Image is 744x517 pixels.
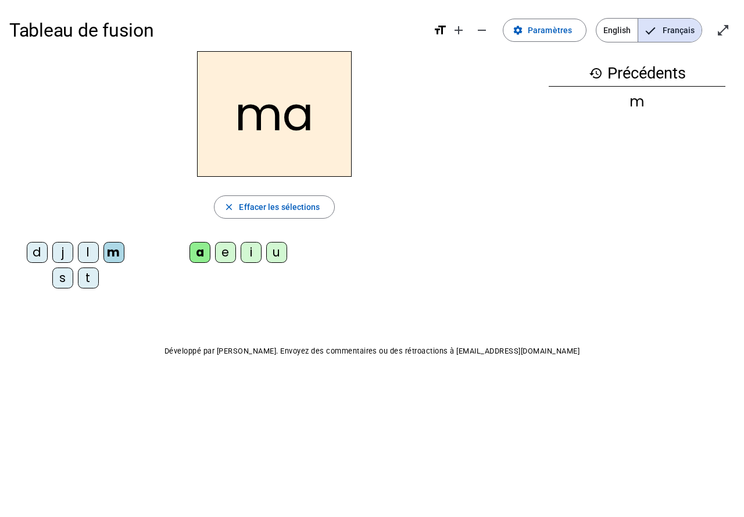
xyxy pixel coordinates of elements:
[52,268,73,288] div: s
[452,23,466,37] mat-icon: add
[549,60,725,87] h3: Précédents
[214,195,334,219] button: Effacer les sélections
[503,19,586,42] button: Paramètres
[266,242,287,263] div: u
[716,23,730,37] mat-icon: open_in_full
[78,242,99,263] div: l
[475,23,489,37] mat-icon: remove
[549,95,725,109] div: m
[9,344,735,358] p: Développé par [PERSON_NAME]. Envoyez des commentaires ou des rétroactions à [EMAIL_ADDRESS][DOMAI...
[711,19,735,42] button: Entrer en plein écran
[78,268,99,288] div: t
[241,242,262,263] div: i
[27,242,48,263] div: d
[189,242,210,263] div: a
[589,66,603,80] mat-icon: history
[433,23,447,37] mat-icon: format_size
[596,19,638,42] span: English
[215,242,236,263] div: e
[52,242,73,263] div: j
[9,12,424,49] h1: Tableau de fusion
[513,25,523,35] mat-icon: settings
[447,19,470,42] button: Augmenter la taille de la police
[470,19,493,42] button: Diminuer la taille de la police
[638,19,702,42] span: Français
[103,242,124,263] div: m
[224,202,234,212] mat-icon: close
[239,200,320,214] span: Effacer les sélections
[528,23,572,37] span: Paramètres
[596,18,702,42] mat-button-toggle-group: Language selection
[197,51,352,177] h2: ma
